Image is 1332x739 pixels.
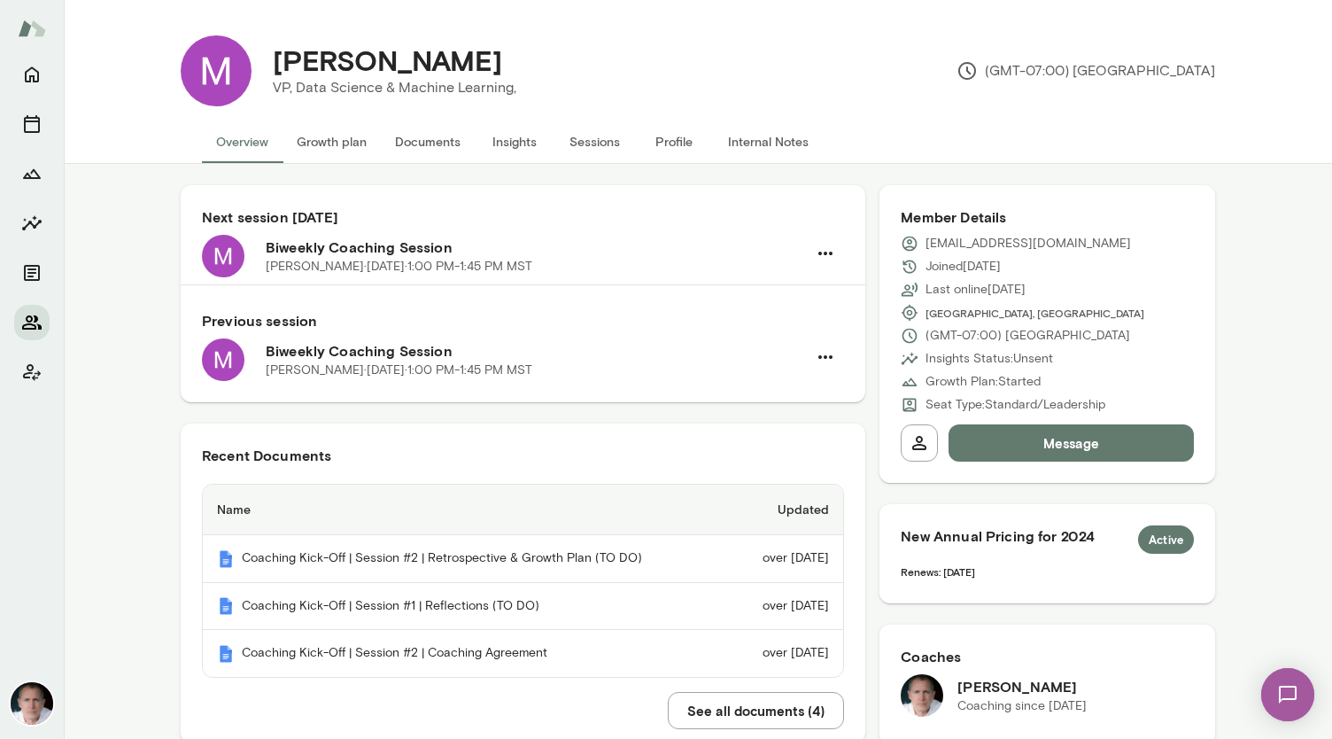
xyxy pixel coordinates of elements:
[14,57,50,92] button: Home
[925,373,1041,391] p: Growth Plan: Started
[11,682,53,725] img: Mike Lane
[266,237,807,258] h6: Biweekly Coaching Session
[202,206,844,228] h6: Next session [DATE]
[217,645,235,663] img: Mento | Coaching sessions
[203,485,732,535] th: Name
[14,255,50,291] button: Documents
[925,350,1053,368] p: Insights Status: Unsent
[202,310,844,331] h6: Previous session
[956,60,1215,82] p: (GMT-07:00) [GEOGRAPHIC_DATA]
[266,340,807,362] h6: Biweekly Coaching Session
[283,121,381,163] button: Growth plan
[475,121,554,163] button: Insights
[14,156,50,191] button: Growth Plan
[217,597,235,615] img: Mento | Coaching sessions
[925,327,1130,345] p: (GMT-07:00) [GEOGRAPHIC_DATA]
[949,424,1194,462] button: Message
[202,121,283,163] button: Overview
[203,630,732,677] th: Coaching Kick-Off | Session #2 | Coaching Agreement
[634,121,714,163] button: Profile
[203,535,732,583] th: Coaching Kick-Off | Session #2 | Retrospective & Growth Plan (TO DO)
[217,550,235,568] img: Mento | Coaching sessions
[732,630,843,677] td: over [DATE]
[381,121,475,163] button: Documents
[203,583,732,631] th: Coaching Kick-Off | Session #1 | Reflections (TO DO)
[957,676,1087,697] h6: [PERSON_NAME]
[732,485,843,535] th: Updated
[14,206,50,241] button: Insights
[18,12,46,45] img: Mento
[554,121,634,163] button: Sessions
[925,258,1001,276] p: Joined [DATE]
[714,121,823,163] button: Internal Notes
[732,583,843,631] td: over [DATE]
[925,396,1105,414] p: Seat Type: Standard/Leadership
[925,281,1026,299] p: Last online [DATE]
[901,674,943,717] img: Mike Lane
[14,106,50,142] button: Sessions
[14,354,50,390] button: Client app
[181,35,252,106] img: Michael Ulin
[202,445,844,466] h6: Recent Documents
[668,692,844,729] button: See all documents (4)
[1138,532,1194,549] span: Active
[266,362,532,379] p: [PERSON_NAME] · [DATE] · 1:00 PM-1:45 PM MST
[266,258,532,276] p: [PERSON_NAME] · [DATE] · 1:00 PM-1:45 PM MST
[925,306,1144,320] span: [GEOGRAPHIC_DATA], [GEOGRAPHIC_DATA]
[957,697,1087,715] p: Coaching since [DATE]
[901,206,1194,228] h6: Member Details
[273,77,516,98] p: VP, Data Science & Machine Learning,
[14,305,50,340] button: Members
[925,235,1131,253] p: [EMAIL_ADDRESS][DOMAIN_NAME]
[273,43,502,77] h4: [PERSON_NAME]
[732,535,843,583] td: over [DATE]
[901,646,1194,667] h6: Coaches
[901,525,1194,554] h6: New Annual Pricing for 2024
[901,565,975,578] span: Renews: [DATE]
